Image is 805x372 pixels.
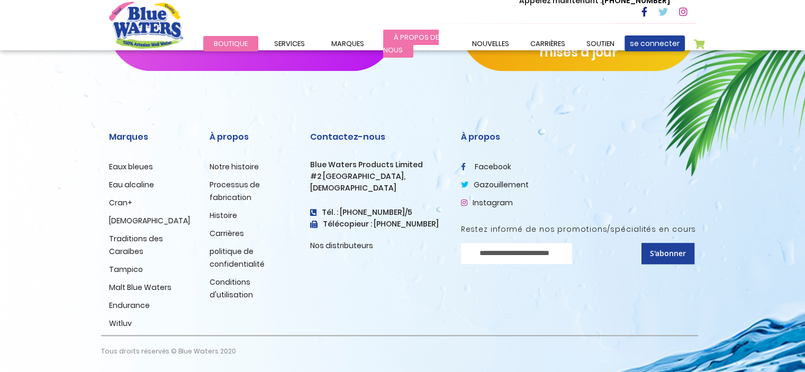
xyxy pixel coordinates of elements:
[109,197,132,208] a: Cran+
[109,264,143,275] a: Tampico
[383,32,439,55] font: à propos de nous
[641,243,694,264] button: S'abonner
[214,39,248,49] font: Boutique
[650,248,686,258] font: S'abonner
[109,161,153,172] a: Eaux bleues
[472,39,509,49] font: Nouvelles
[461,224,697,234] font: Restez informé de nos promotions/spécialités en cours
[210,131,249,143] font: À propos
[586,39,614,49] font: soutien
[210,246,265,269] a: politique de confidentialité
[520,36,576,51] a: carrières
[462,36,520,51] a: Nouvelles
[576,36,625,51] a: soutien
[109,179,154,190] a: Eau alcaline
[630,38,680,49] font: se connecter
[210,179,260,203] a: Processus de fabrication
[475,161,511,172] font: Facebook
[530,39,565,49] font: carrières
[461,131,500,143] font: À propos
[109,215,190,226] a: [DEMOGRAPHIC_DATA]
[310,171,405,182] font: #2 [GEOGRAPHIC_DATA],
[310,159,423,170] font: Blue Waters Products Limited
[109,131,148,143] font: Marques
[461,197,513,208] a: Instagram
[109,282,171,293] a: Malt Blue Waters
[323,219,439,229] font: Télécopieur : [PHONE_NUMBER]
[310,240,373,251] a: Nos distributeurs
[310,183,396,193] font: [DEMOGRAPHIC_DATA]
[322,207,412,217] font: Tél. : [PHONE_NUMBER]/5
[210,161,259,172] a: Notre histoire
[109,2,183,48] a: logo du magasin
[274,39,305,49] font: Services
[461,161,511,172] a: Facebook
[625,35,685,51] a: se connecter
[109,300,150,311] a: Endurance
[383,30,439,58] a: à propos de nous
[331,39,364,49] font: Marques
[461,179,529,190] a: gazouillement
[478,24,679,61] font: Suivez-nous pour les dernières mises à jour
[210,228,244,239] a: Carrières
[210,210,237,221] a: Histoire
[473,197,513,208] font: Instagram
[310,131,385,143] font: Contactez-nous
[101,347,236,356] font: Tous droits réservés © Blue Waters 2020
[109,318,132,329] a: Witluv
[109,233,163,257] a: Traditions des Caraïbes
[210,277,253,300] a: Conditions d'utilisation
[474,179,529,190] font: gazouillement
